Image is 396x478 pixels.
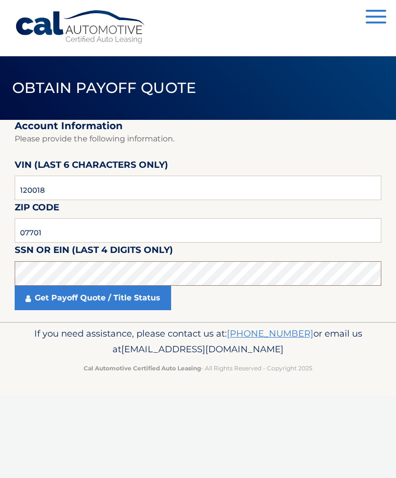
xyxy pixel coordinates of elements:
[15,243,173,261] label: SSN or EIN (last 4 digits only)
[12,79,197,97] span: Obtain Payoff Quote
[121,343,284,355] span: [EMAIL_ADDRESS][DOMAIN_NAME]
[15,132,381,146] p: Please provide the following information.
[15,363,381,373] p: - All Rights Reserved - Copyright 2025
[15,326,381,357] p: If you need assistance, please contact us at: or email us at
[227,328,313,339] a: [PHONE_NUMBER]
[366,10,386,26] button: Menu
[15,286,171,310] a: Get Payoff Quote / Title Status
[15,120,381,132] h2: Account Information
[15,10,147,45] a: Cal Automotive
[15,158,168,176] label: VIN (last 6 characters only)
[84,364,201,372] strong: Cal Automotive Certified Auto Leasing
[15,200,59,218] label: Zip Code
